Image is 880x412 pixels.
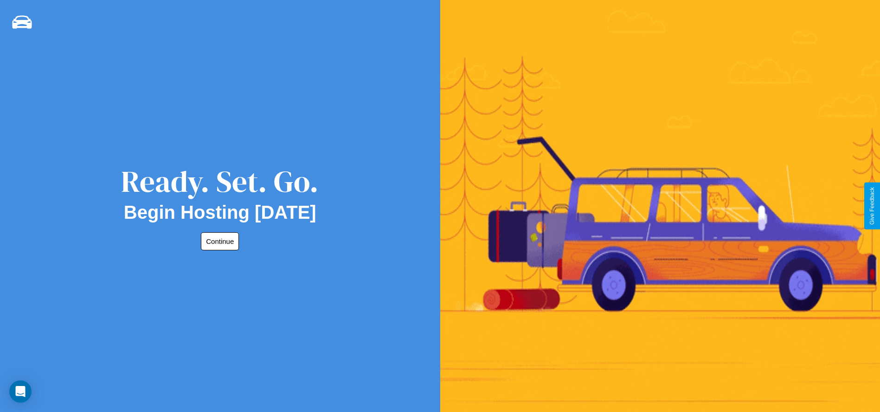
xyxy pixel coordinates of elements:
div: Ready. Set. Go. [121,161,319,202]
button: Continue [201,232,239,250]
div: Open Intercom Messenger [9,380,32,403]
h2: Begin Hosting [DATE] [124,202,316,223]
div: Give Feedback [869,187,875,225]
